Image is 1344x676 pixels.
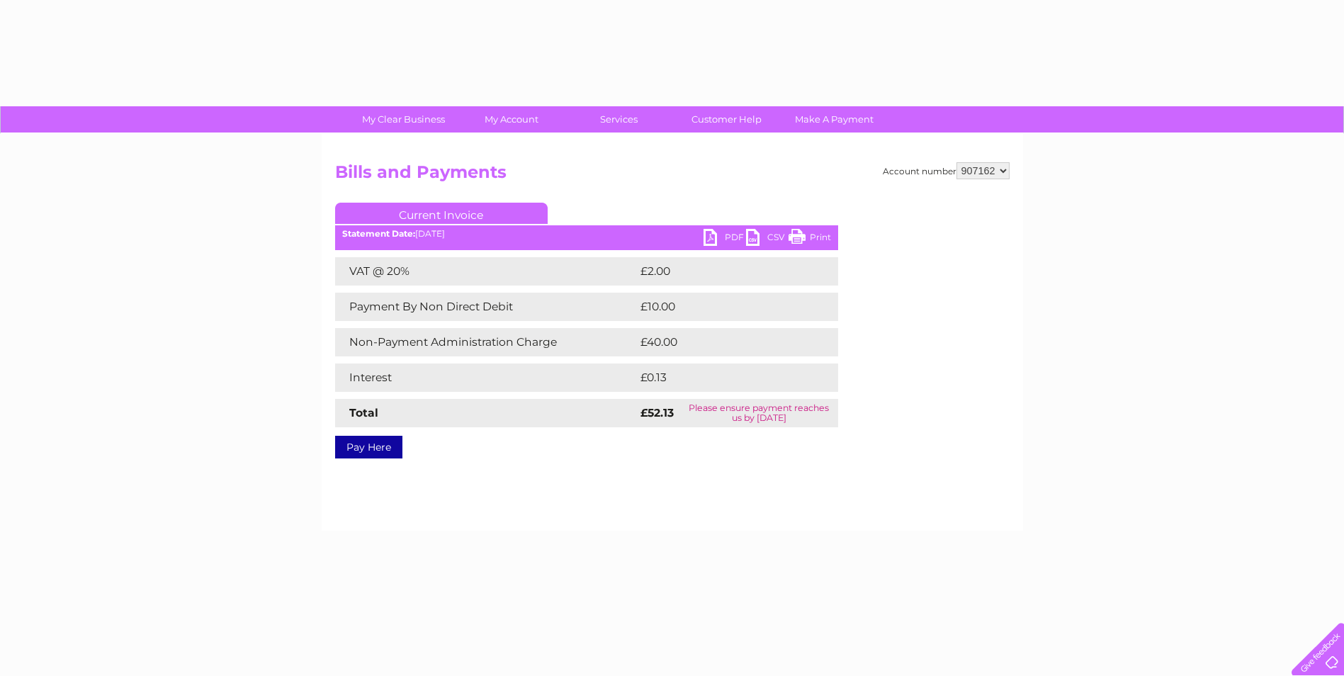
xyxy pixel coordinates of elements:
td: Payment By Non Direct Debit [335,293,637,321]
a: Current Invoice [335,203,548,224]
a: Make A Payment [776,106,893,133]
a: My Clear Business [345,106,462,133]
a: Customer Help [668,106,785,133]
td: £2.00 [637,257,806,286]
div: [DATE] [335,229,838,239]
h2: Bills and Payments [335,162,1010,189]
td: £40.00 [637,328,811,356]
td: £0.13 [637,364,803,392]
td: Please ensure payment reaches us by [DATE] [680,399,838,427]
strong: £52.13 [640,406,674,419]
b: Statement Date: [342,228,415,239]
a: Pay Here [335,436,402,458]
td: Interest [335,364,637,392]
a: Print [789,229,831,249]
a: CSV [746,229,789,249]
strong: Total [349,406,378,419]
a: My Account [453,106,570,133]
div: Account number [883,162,1010,179]
a: Services [560,106,677,133]
td: Non-Payment Administration Charge [335,328,637,356]
td: VAT @ 20% [335,257,637,286]
td: £10.00 [637,293,809,321]
a: PDF [704,229,746,249]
